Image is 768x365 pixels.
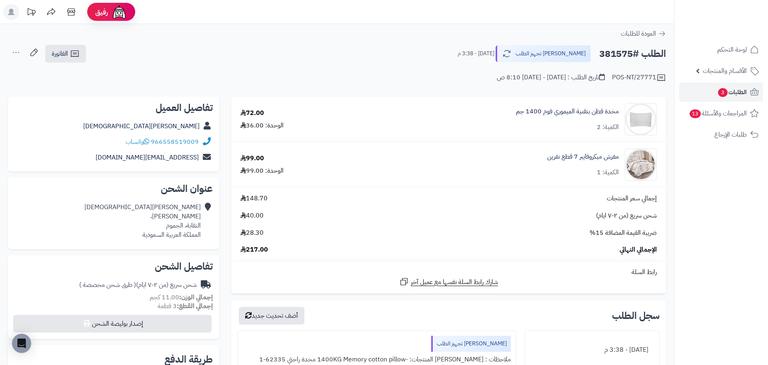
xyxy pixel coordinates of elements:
[240,166,284,175] div: الوحدة: 99.00
[718,88,728,97] span: 3
[714,21,760,38] img: logo-2.png
[84,203,201,239] div: [PERSON_NAME][DEMOGRAPHIC_DATA] [PERSON_NAME]، النقابة، الجموم المملكة العربية السعودية
[150,292,213,302] small: 11.00 كجم
[240,121,284,130] div: الوحدة: 36.00
[607,194,657,203] span: إجمالي سعر المنتجات
[240,194,268,203] span: 148.70
[690,109,701,118] span: 13
[158,301,213,311] small: 3 قطعة
[625,149,656,181] img: 1752908063-1-90x90.jpg
[590,228,657,238] span: ضريبة القيمة المضافة 15%
[679,83,763,102] a: الطلبات3
[679,125,763,144] a: طلبات الإرجاع
[240,245,268,254] span: 217.00
[240,154,264,163] div: 99.00
[516,107,619,116] a: مخدة قطن بتقنية الميموري فوم 1400 جم
[234,268,663,277] div: رابط السلة
[14,103,213,113] h2: تفاصيل العميل
[703,65,747,77] span: الأقسام والمنتجات
[612,311,660,321] h3: سجل الطلب
[79,280,136,290] span: ( طرق شحن مخصصة )
[79,280,197,290] div: شحن سريع (من ٢-٧ ايام)
[431,336,511,352] div: [PERSON_NAME] تجهيز الطلب
[239,307,304,325] button: أضف تحديث جديد
[621,29,656,38] span: العودة للطلبات
[717,87,747,98] span: الطلبات
[621,29,666,38] a: العودة للطلبات
[717,44,747,55] span: لوحة التحكم
[111,4,127,20] img: ai-face.png
[620,245,657,254] span: الإجمالي النهائي
[689,108,747,119] span: المراجعات والأسئلة
[547,152,619,161] a: مفرش ميكروفايبر 7 قطع نفرين
[164,355,213,364] h2: طريقة الدفع
[530,342,654,358] div: [DATE] - 3:38 م
[179,292,213,302] strong: إجمالي الوزن:
[45,45,86,63] a: الفاتورة
[96,153,199,162] a: [EMAIL_ADDRESS][DOMAIN_NAME]
[14,262,213,271] h2: تفاصيل الشحن
[625,103,656,135] img: 1748940505-1-90x90.jpg
[13,315,212,333] button: إصدار بوليصة الشحن
[399,277,498,287] a: شارك رابط السلة نفسها مع عميل آخر
[679,104,763,123] a: المراجعات والأسئلة13
[597,123,619,132] div: الكمية: 2
[177,301,213,311] strong: إجمالي القطع:
[21,4,41,22] a: تحديثات المنصة
[458,50,494,58] small: [DATE] - 3:38 م
[714,129,747,140] span: طلبات الإرجاع
[599,46,666,62] h2: الطلب #381575
[411,278,498,287] span: شارك رابط السلة نفسها مع عميل آخر
[612,73,666,83] div: POS-NT/27771
[679,40,763,59] a: لوحة التحكم
[597,168,619,177] div: الكمية: 1
[95,7,108,17] span: رفيق
[497,73,605,82] div: تاريخ الطلب : [DATE] - [DATE] 8:10 ص
[83,121,200,131] a: [PERSON_NAME][DEMOGRAPHIC_DATA]
[240,109,264,118] div: 72.00
[151,137,199,147] a: 966558519009
[496,45,591,62] button: [PERSON_NAME] تجهيز الطلب
[14,184,213,194] h2: عنوان الشحن
[126,137,149,147] a: واتساب
[240,228,264,238] span: 28.30
[52,49,68,58] span: الفاتورة
[12,334,31,353] div: Open Intercom Messenger
[240,211,264,220] span: 40.00
[596,211,657,220] span: شحن سريع (من ٢-٧ ايام)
